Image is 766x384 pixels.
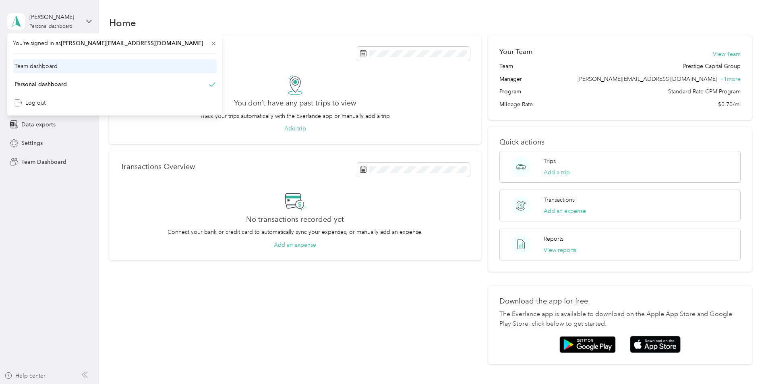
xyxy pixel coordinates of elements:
p: Quick actions [499,138,741,147]
p: Track your trips automatically with the Everlance app or manually add a trip [200,112,390,120]
span: You’re signed in as [13,39,217,47]
span: Data exports [21,120,56,129]
h1: Home [109,19,136,27]
p: Connect your bank or credit card to automatically sync your expenses, or manually add an expense. [168,228,423,236]
div: Team dashboard [14,62,58,70]
h2: No transactions recorded yet [246,215,344,224]
p: The Everlance app is available to download on the Apple App Store and Google Play Store, click be... [499,310,741,329]
div: Personal dashboard [29,24,72,29]
p: Reports [544,235,563,243]
p: Trips [544,157,556,165]
span: + 1 more [720,76,741,83]
button: View reports [544,246,576,254]
button: View Team [713,50,741,58]
div: Log out [14,99,46,107]
span: $0.70/mi [718,100,741,109]
span: [PERSON_NAME][EMAIL_ADDRESS][DOMAIN_NAME] [61,40,203,47]
img: Google play [559,336,616,353]
button: Add an expense [274,241,316,249]
span: Standard Rate CPM Program [668,87,741,96]
p: Transactions [544,196,575,204]
span: Prestige Capital Group [683,62,741,70]
h2: Your Team [499,47,532,57]
span: Program [499,87,521,96]
span: Team Dashboard [21,158,66,166]
button: Add an expense [544,207,586,215]
button: Add trip [284,124,306,133]
h2: You don’t have any past trips to view [234,99,356,107]
iframe: Everlance-gr Chat Button Frame [721,339,766,384]
p: Transactions Overview [120,163,195,171]
span: Settings [21,139,43,147]
button: Add a trip [544,168,570,177]
button: Help center [4,372,46,380]
span: [PERSON_NAME][EMAIL_ADDRESS][DOMAIN_NAME] [578,76,717,83]
span: Manager [499,75,522,83]
span: Mileage Rate [499,100,533,109]
p: Download the app for free [499,297,741,306]
div: Personal dashboard [14,80,67,89]
img: App store [630,336,681,353]
div: [PERSON_NAME] [29,13,80,21]
span: Team [499,62,513,70]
